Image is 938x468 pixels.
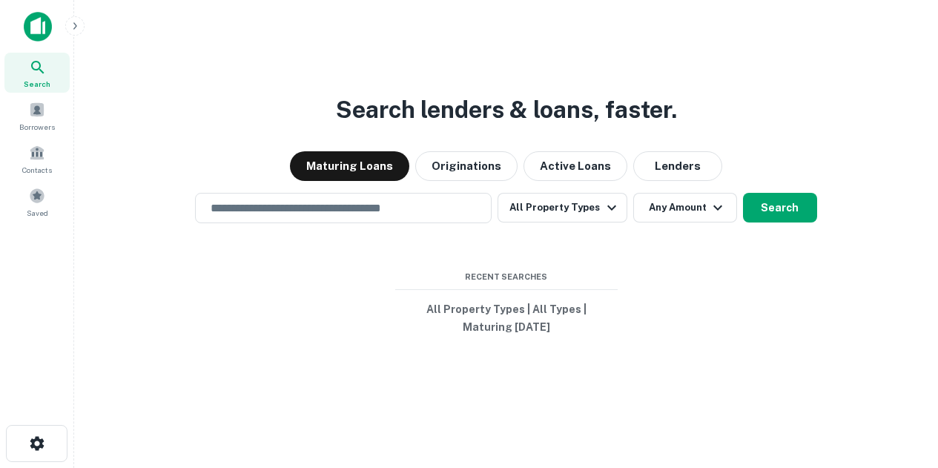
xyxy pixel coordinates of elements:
[4,139,70,179] a: Contacts
[498,193,627,223] button: All Property Types
[24,78,50,90] span: Search
[864,349,938,421] iframe: Chat Widget
[4,53,70,93] a: Search
[22,164,52,176] span: Contacts
[633,151,722,181] button: Lenders
[4,182,70,222] a: Saved
[24,12,52,42] img: capitalize-icon.png
[4,96,70,136] a: Borrowers
[743,193,817,223] button: Search
[336,92,677,128] h3: Search lenders & loans, faster.
[27,207,48,219] span: Saved
[290,151,409,181] button: Maturing Loans
[524,151,627,181] button: Active Loans
[415,151,518,181] button: Originations
[395,296,618,340] button: All Property Types | All Types | Maturing [DATE]
[633,193,737,223] button: Any Amount
[19,121,55,133] span: Borrowers
[395,271,618,283] span: Recent Searches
